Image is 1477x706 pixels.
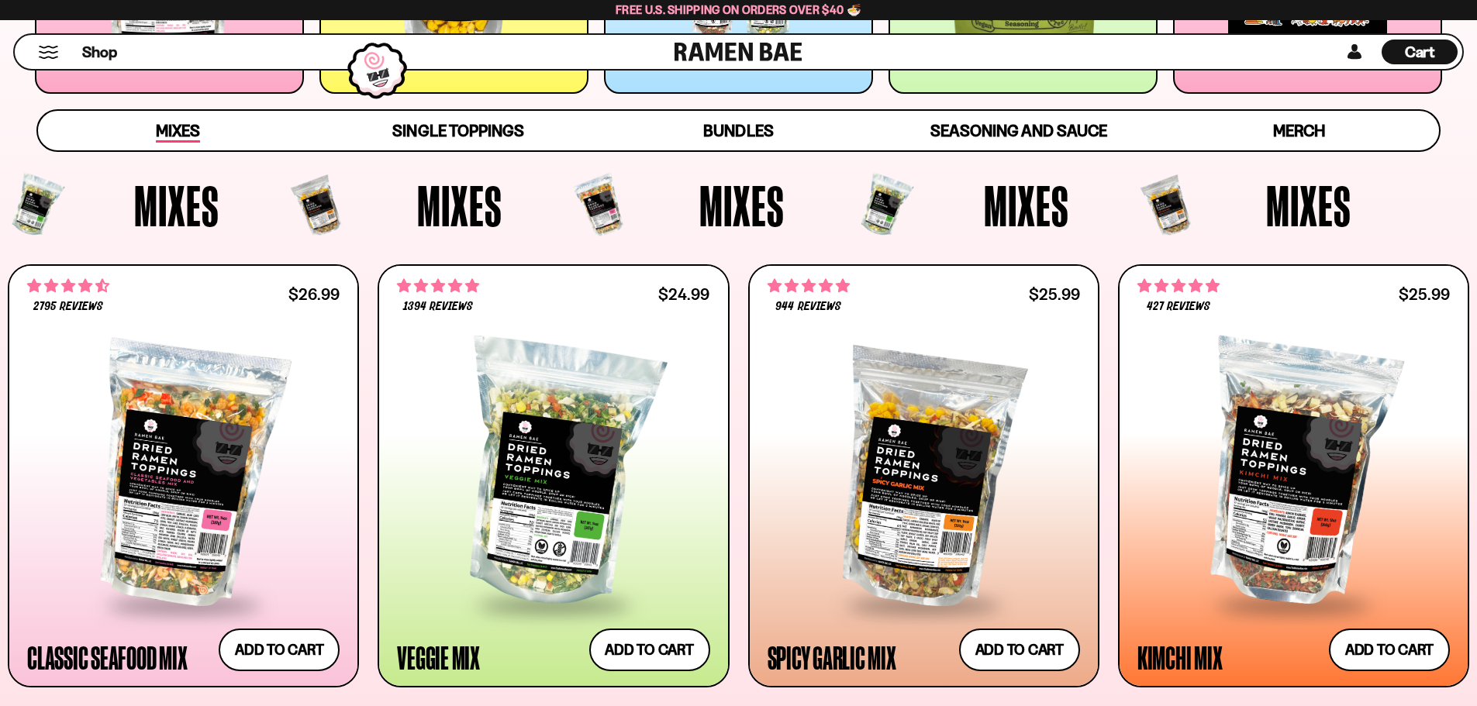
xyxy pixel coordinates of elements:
[589,629,710,671] button: Add to cart
[156,121,200,143] span: Mixes
[775,301,840,313] span: 944 reviews
[1405,43,1435,61] span: Cart
[288,287,340,301] div: $26.99
[1273,121,1325,140] span: Merch
[984,177,1069,234] span: Mixes
[1159,111,1439,150] a: Merch
[699,177,785,234] span: Mixes
[748,264,1099,687] a: 4.75 stars 944 reviews $25.99 Spicy Garlic Mix Add to cart
[397,276,479,296] span: 4.76 stars
[616,2,861,17] span: Free U.S. Shipping on Orders over $40 🍜
[1382,35,1458,69] div: Cart
[1029,287,1080,301] div: $25.99
[82,42,117,63] span: Shop
[1118,264,1469,687] a: 4.76 stars 427 reviews $25.99 Kimchi Mix Add to cart
[38,46,59,59] button: Mobile Menu Trigger
[1266,177,1351,234] span: Mixes
[33,301,103,313] span: 2795 reviews
[1147,301,1210,313] span: 427 reviews
[1329,629,1450,671] button: Add to cart
[703,121,773,140] span: Bundles
[1399,287,1450,301] div: $25.99
[392,121,523,140] span: Single Toppings
[1137,643,1223,671] div: Kimchi Mix
[768,643,896,671] div: Spicy Garlic Mix
[930,121,1106,140] span: Seasoning and Sauce
[397,643,480,671] div: Veggie Mix
[658,287,709,301] div: $24.99
[1137,276,1220,296] span: 4.76 stars
[219,629,340,671] button: Add to cart
[378,264,729,687] a: 4.76 stars 1394 reviews $24.99 Veggie Mix Add to cart
[768,276,850,296] span: 4.75 stars
[27,643,187,671] div: Classic Seafood Mix
[134,177,219,234] span: Mixes
[8,264,359,687] a: 4.68 stars 2795 reviews $26.99 Classic Seafood Mix Add to cart
[82,40,117,64] a: Shop
[878,111,1158,150] a: Seasoning and Sauce
[38,111,318,150] a: Mixes
[318,111,598,150] a: Single Toppings
[27,276,109,296] span: 4.68 stars
[403,301,473,313] span: 1394 reviews
[417,177,502,234] span: Mixes
[599,111,878,150] a: Bundles
[959,629,1080,671] button: Add to cart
